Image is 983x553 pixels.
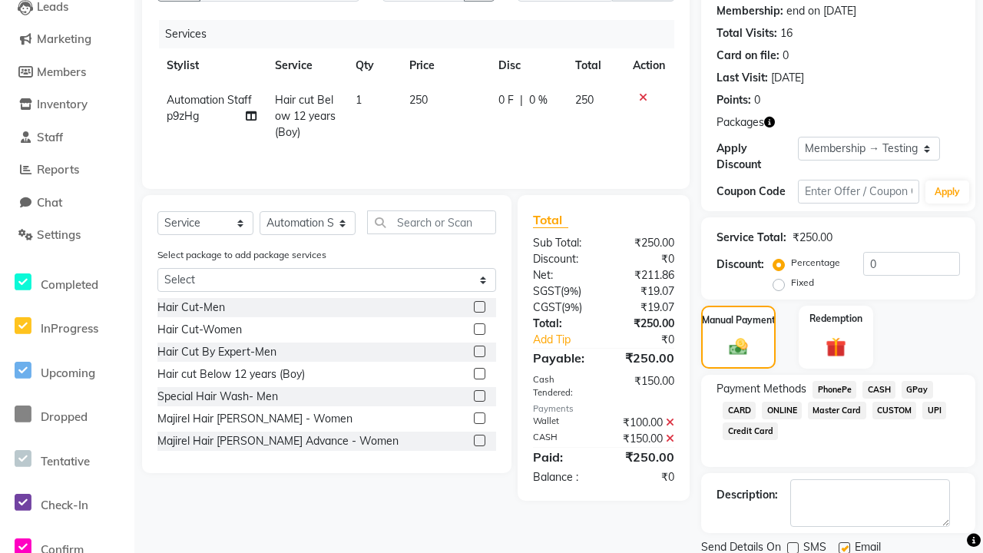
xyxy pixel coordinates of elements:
[4,64,131,81] a: Members
[157,389,278,405] div: Special Hair Wash- Men
[157,48,266,83] th: Stylist
[533,402,675,416] div: Payments
[521,332,617,348] a: Add Tip
[717,25,777,41] div: Total Visits:
[521,316,604,332] div: Total:
[41,409,88,424] span: Dropped
[4,129,131,147] a: Staff
[902,381,933,399] span: GPay
[157,322,242,338] div: Hair Cut-Women
[723,336,753,358] img: _cash.svg
[717,381,806,397] span: Payment Methods
[159,20,686,48] div: Services
[157,366,305,382] div: Hair cut Below 12 years (Boy)
[37,130,63,144] span: Staff
[275,93,336,139] span: Hair cut Below 12 years (Boy)
[521,415,604,431] div: Wallet
[533,300,561,314] span: CGST
[41,277,98,292] span: Completed
[780,25,793,41] div: 16
[604,235,686,251] div: ₹250.00
[37,195,62,210] span: Chat
[521,251,604,267] div: Discount:
[862,381,895,399] span: CASH
[564,285,578,297] span: 9%
[266,48,346,83] th: Service
[922,402,946,419] span: UPI
[604,415,686,431] div: ₹100.00
[717,70,768,86] div: Last Visit:
[521,373,604,399] div: Cash Tendered:
[791,276,814,290] label: Fixed
[566,48,624,83] th: Total
[624,48,674,83] th: Action
[529,92,548,108] span: 0 %
[521,235,604,251] div: Sub Total:
[521,267,604,283] div: Net:
[157,300,225,316] div: Hair Cut-Men
[346,48,400,83] th: Qty
[367,210,496,234] input: Search or Scan
[717,257,764,273] div: Discount:
[498,92,514,108] span: 0 F
[717,487,778,503] div: Description:
[37,65,86,79] span: Members
[521,469,604,485] div: Balance :
[723,402,756,419] span: CARD
[4,227,131,244] a: Settings
[157,344,276,360] div: Hair Cut By Expert-Men
[4,161,131,179] a: Reports
[167,93,252,123] span: Automation Staff p9zHg
[157,411,352,427] div: Majirel Hair [PERSON_NAME] - Women
[489,48,566,83] th: Disc
[604,448,686,466] div: ₹250.00
[400,48,489,83] th: Price
[533,212,568,228] span: Total
[798,180,919,204] input: Enter Offer / Coupon Code
[771,70,804,86] div: [DATE]
[604,300,686,316] div: ₹19.07
[409,93,428,107] span: 250
[717,92,751,108] div: Points:
[762,402,802,419] span: ONLINE
[604,283,686,300] div: ₹19.07
[37,227,81,242] span: Settings
[604,267,686,283] div: ₹211.86
[41,454,90,469] span: Tentative
[157,248,326,262] label: Select package to add package services
[520,92,523,108] span: |
[4,96,131,114] a: Inventory
[808,402,866,419] span: Master Card
[604,469,686,485] div: ₹0
[521,300,604,316] div: ( )
[37,97,88,111] span: Inventory
[37,31,91,46] span: Marketing
[4,31,131,48] a: Marketing
[521,349,604,367] div: Payable:
[356,93,362,107] span: 1
[717,184,798,200] div: Coupon Code
[533,284,561,298] span: SGST
[717,114,764,131] span: Packages
[157,433,399,449] div: Majirel Hair [PERSON_NAME] Advance - Women
[41,321,98,336] span: InProgress
[786,3,856,19] div: end on [DATE]
[604,431,686,447] div: ₹150.00
[4,194,131,212] a: Chat
[41,366,95,380] span: Upcoming
[717,141,798,173] div: Apply Discount
[809,312,862,326] label: Redemption
[604,316,686,332] div: ₹250.00
[604,373,686,399] div: ₹150.00
[521,448,604,466] div: Paid:
[819,335,852,359] img: _gift.svg
[872,402,917,419] span: CUSTOM
[783,48,789,64] div: 0
[521,431,604,447] div: CASH
[793,230,832,246] div: ₹250.00
[617,332,686,348] div: ₹0
[604,349,686,367] div: ₹250.00
[521,283,604,300] div: ( )
[717,3,783,19] div: Membership:
[791,256,840,270] label: Percentage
